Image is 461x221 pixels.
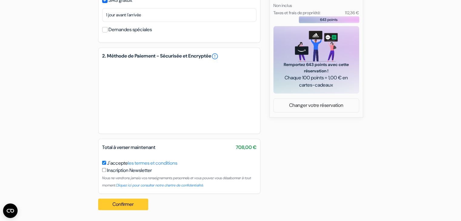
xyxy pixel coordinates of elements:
[101,61,258,130] iframe: Cadre de saisie sécurisé pour le paiement
[102,144,155,150] span: Total à verser maintenant
[116,183,204,188] a: Cliquez ici pour consulter notre chartre de confidentialité.
[320,17,338,22] span: 643 points
[295,31,338,61] img: gift_card_hero_new.png
[107,167,152,174] label: Inscription Newsletter
[274,100,359,111] a: Changer votre réservation
[273,3,292,8] small: Non inclus
[281,74,352,89] span: Chaque 100 points = 1,00 € en cartes-cadeaux
[345,10,359,15] small: 112,36 €
[102,53,256,60] h5: 2. Méthode de Paiement - Sécurisée et Encryptée
[211,53,219,60] a: error_outline
[236,144,256,151] span: 708,00 €
[102,176,251,188] small: Nous ne vendrons jamais vos renseignements personnels et vous pouvez vous désabonner à tout moment.
[281,61,352,74] span: Remportez 643 points avec cette réservation !
[3,203,18,218] button: Ouvrir le widget CMP
[109,25,152,34] label: Demandes spéciales
[273,10,321,15] small: Taxes et frais de propriété:
[98,199,149,210] button: Confirmer
[128,160,177,166] a: les termes et conditions
[107,160,177,167] label: J'accepte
